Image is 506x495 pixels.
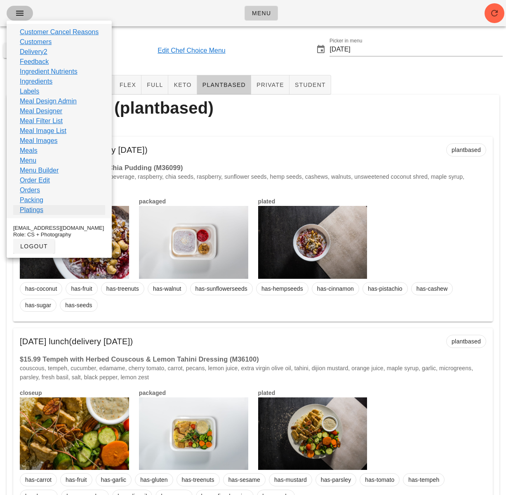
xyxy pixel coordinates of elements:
[140,474,167,486] span: has-gluten
[329,38,362,44] label: Picker in menu
[69,335,133,348] span: (delivery [DATE])
[20,27,99,37] a: Customer Cancel Reasons
[452,144,481,156] span: plantbased
[13,121,493,130] h2: Meals [DATE][DATE]
[106,283,139,295] span: has-treenuts
[228,474,260,486] span: has-sesame
[182,474,214,486] span: has-treenuts
[25,283,57,295] span: has-coconut
[20,136,58,146] a: Meal Images
[195,283,247,295] span: has-sunflowerseeds
[139,197,248,206] h4: packaged
[13,239,54,254] button: logout
[20,106,62,116] a: Meal Designer
[197,75,251,95] button: plantbased
[261,283,303,295] span: has-hempseeds
[84,143,148,156] span: (delivery [DATE])
[153,283,181,295] span: has-walnut
[13,225,105,231] div: [EMAIL_ADDRESS][DOMAIN_NAME]
[20,47,47,57] a: Delivery2
[294,82,326,88] span: student
[13,137,493,163] div: [DATE] breakfast
[20,205,43,215] a: Platings
[141,75,168,95] button: full
[13,231,105,238] div: Role: CS + Photography
[13,328,493,355] div: [DATE] lunch
[368,283,402,295] span: has-pistachio
[20,364,486,382] p: couscous, tempeh, cucumber, edamame, cherry tomato, carrot, pecans, lemon juice, extra virgin oli...
[25,299,51,311] span: has-sugar
[251,75,289,95] button: private
[20,57,49,67] a: Feedback
[158,46,226,56] a: Edit Chef Choice Menu
[3,43,67,58] button: Generate Menu
[408,474,439,486] span: has-tempeh
[20,388,129,397] h4: closeup
[146,82,163,88] span: full
[274,474,307,486] span: has-mustard
[252,10,271,16] span: Menu
[13,101,214,114] h1: Plant-Based (plantbased)
[20,195,43,205] a: Packing
[20,185,40,195] a: Orders
[20,175,50,185] a: Order Edit
[71,283,92,295] span: has-fruit
[20,166,59,175] a: Menu Builder
[20,37,52,47] a: Customers
[317,283,354,295] span: has-cinnamon
[168,75,197,95] button: keto
[20,116,63,126] a: Meal Filter List
[20,126,66,136] a: Meal Image List
[20,96,77,106] a: Meal Design Admin
[417,283,448,295] span: has-cashew
[139,388,248,397] h4: packaged
[20,172,486,190] p: coconut milk, coconut plant-based beverage, raspberry, chia seeds, raspberry, sunflower seeds, he...
[20,355,486,364] h3: $15.99 Tempeh with Herbed Couscous & Lemon Tahini Dressing (M36100)
[202,82,246,88] span: plantbased
[101,474,127,486] span: has-garlic
[258,388,367,397] h4: plated
[20,156,36,166] a: Menu
[321,474,351,486] span: has-parsley
[65,299,92,311] span: has-seeds
[245,6,278,21] a: Menu
[20,67,78,77] a: Ingredient Nutrients
[20,77,52,86] a: Ingredients
[25,474,52,486] span: has-carrot
[119,82,136,88] span: flex
[114,75,141,95] button: flex
[173,82,191,88] span: keto
[20,146,38,156] a: Meals
[365,474,394,486] span: has-tomato
[20,243,48,250] span: logout
[289,75,331,95] button: student
[452,335,481,348] span: plantbased
[20,86,39,96] a: Labels
[66,474,87,486] span: has-fruit
[256,82,284,88] span: private
[20,163,486,172] h3: $15.99 Raspberry Coconut Chia Pudding (M36099)
[258,197,367,206] h4: plated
